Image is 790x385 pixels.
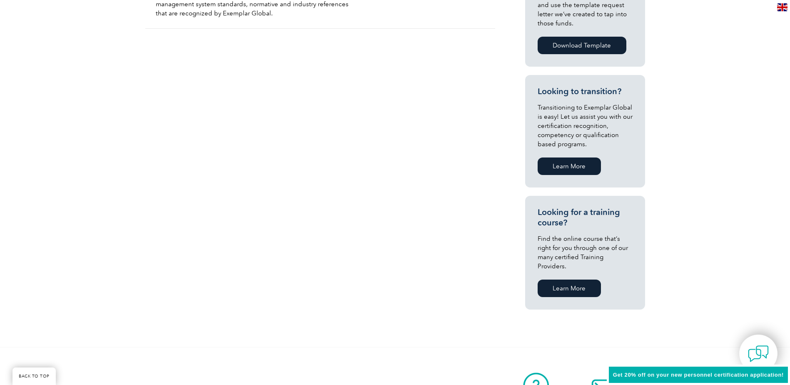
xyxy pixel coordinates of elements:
[748,343,769,364] img: contact-chat.png
[538,234,633,271] p: Find the online course that’s right for you through one of our many certified Training Providers.
[538,37,626,54] a: Download Template
[538,103,633,149] p: Transitioning to Exemplar Global is easy! Let us assist you with our certification recognition, c...
[538,207,633,228] h3: Looking for a training course?
[538,280,601,297] a: Learn More
[613,372,784,378] span: Get 20% off on your new personnel certification application!
[538,86,633,97] h3: Looking to transition?
[12,367,56,385] a: BACK TO TOP
[777,3,788,11] img: en
[538,157,601,175] a: Learn More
